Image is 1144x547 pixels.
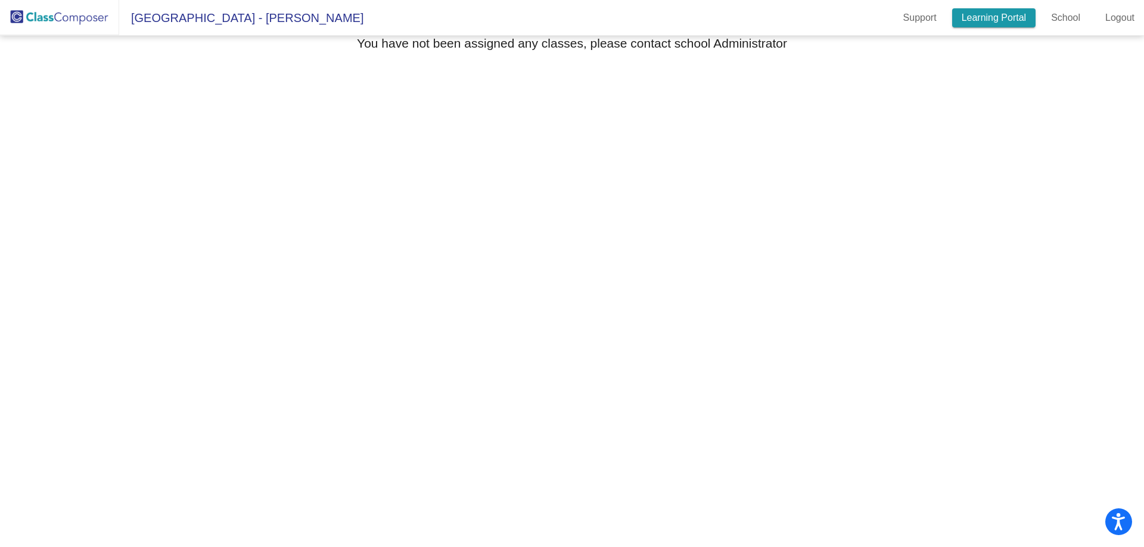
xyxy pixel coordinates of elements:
span: [GEOGRAPHIC_DATA] - [PERSON_NAME] [119,8,363,27]
a: School [1042,8,1090,27]
a: Support [894,8,946,27]
a: Logout [1096,8,1144,27]
a: Learning Portal [952,8,1036,27]
h3: You have not been assigned any classes, please contact school Administrator [357,36,787,51]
